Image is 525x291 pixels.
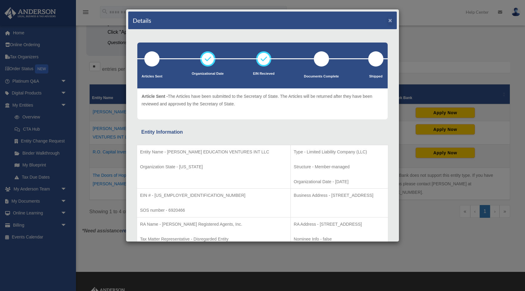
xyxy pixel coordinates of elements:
p: Type - Limited Liability Company (LLC) [294,148,385,156]
p: SOS number - 6920466 [140,207,287,214]
p: The Articles have been submitted to the Secretary of State. The Articles will be returned after t... [142,93,383,108]
p: EIN Recieved [253,71,275,77]
p: Structure - Member-managed [294,163,385,171]
p: Business Address - [STREET_ADDRESS] [294,192,385,199]
p: EIN # - [US_EMPLOYER_IDENTIFICATION_NUMBER] [140,192,287,199]
h4: Details [133,16,151,25]
p: Shipped [368,74,383,80]
p: RA Name - [PERSON_NAME] Registered Agents, Inc. [140,221,287,228]
button: × [388,17,392,23]
p: Nominee Info - false [294,235,385,243]
p: Tax Matter Representative - Disregarded Entity [140,235,287,243]
span: Article Sent - [142,94,168,99]
div: Entity Information [141,128,384,136]
p: RA Address - [STREET_ADDRESS] [294,221,385,228]
p: Organizational Date [192,71,224,77]
p: Documents Complete [304,74,339,80]
p: Articles Sent [142,74,162,80]
p: Organization State - [US_STATE] [140,163,287,171]
p: Entity Name - [PERSON_NAME] EDUCATION VENTURES INT LLC [140,148,287,156]
p: Organizational Date - [DATE] [294,178,385,186]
